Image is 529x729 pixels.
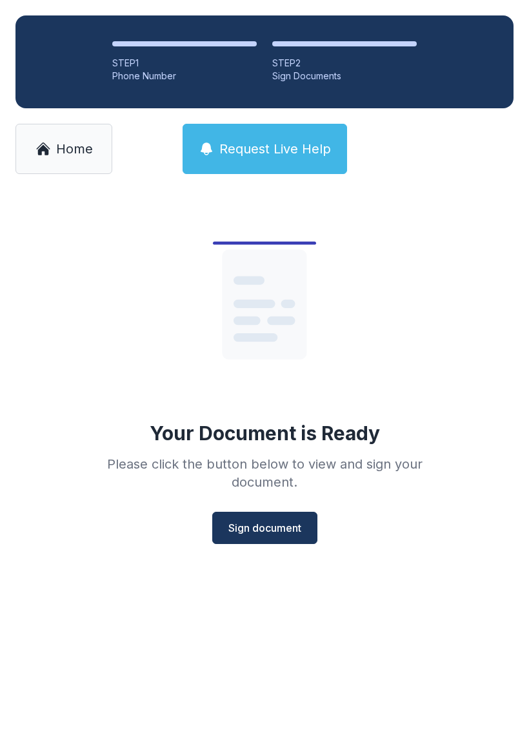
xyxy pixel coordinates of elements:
span: Request Live Help [219,140,331,158]
div: Please click the button below to view and sign your document. [79,455,450,491]
div: Phone Number [112,70,257,83]
span: Home [56,140,93,158]
div: STEP 1 [112,57,257,70]
div: Your Document is Ready [150,422,380,445]
span: Sign document [228,520,301,536]
div: STEP 2 [272,57,417,70]
div: Sign Documents [272,70,417,83]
